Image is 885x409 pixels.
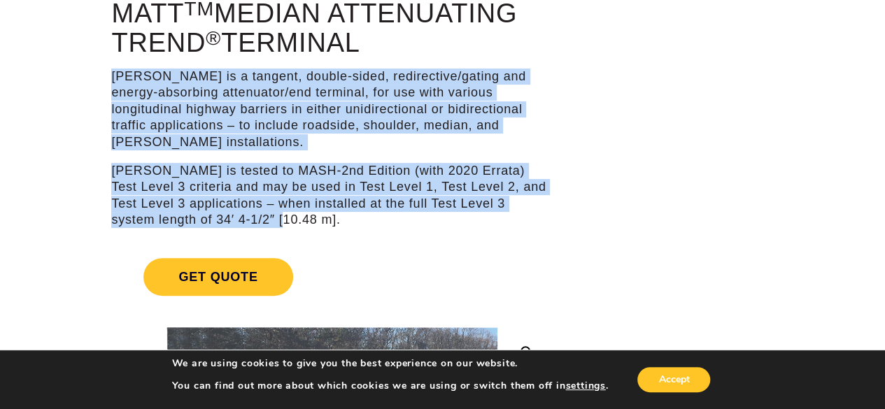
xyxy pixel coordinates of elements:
[637,367,710,392] button: Accept
[143,258,292,296] span: Get Quote
[565,380,605,392] button: settings
[111,163,552,229] p: [PERSON_NAME] is tested to MASH-2nd Edition (with 2020 Errata) Test Level 3 criteria and may be u...
[206,27,221,49] sup: ®
[172,380,609,392] p: You can find out more about which cookies we are using or switch them off in .
[172,357,609,370] p: We are using cookies to give you the best experience on our website.
[111,241,552,313] a: Get Quote
[111,69,552,150] p: [PERSON_NAME] is a tangent, double-sided, redirective/gating and energy-absorbing attenuator/end ...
